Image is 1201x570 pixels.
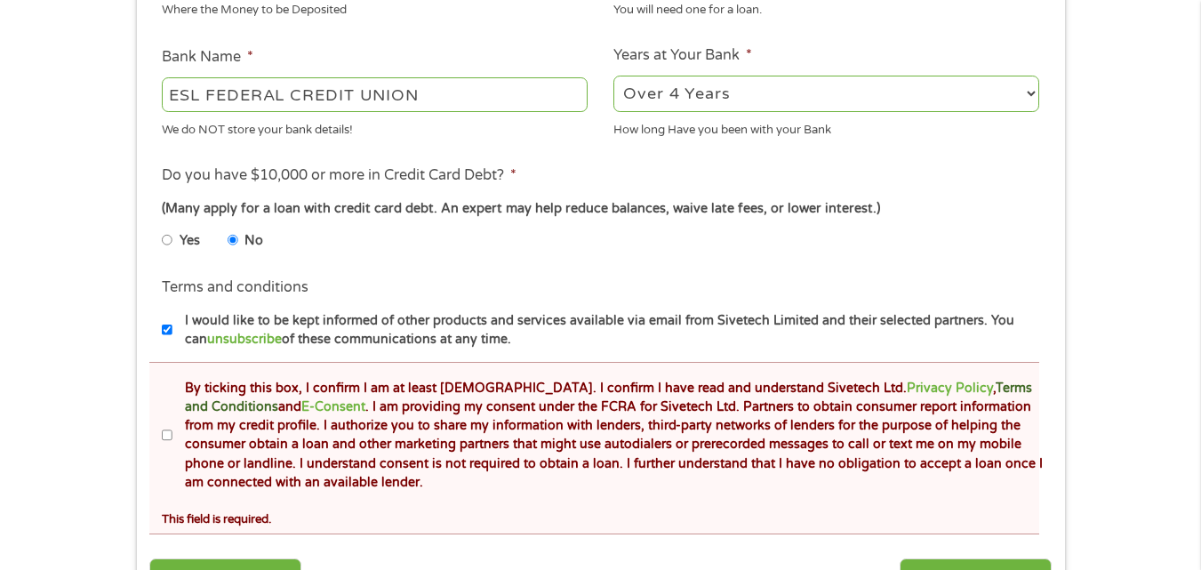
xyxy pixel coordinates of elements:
a: unsubscribe [207,332,282,347]
label: Yes [180,231,200,251]
a: Privacy Policy [907,381,993,396]
label: Bank Name [162,48,253,67]
label: Terms and conditions [162,278,308,297]
a: Terms and Conditions [185,381,1032,414]
a: E-Consent [301,399,365,414]
label: Do you have $10,000 or more in Credit Card Debt? [162,166,516,185]
label: No [244,231,263,251]
div: (Many apply for a loan with credit card debt. An expert may help reduce balances, waive late fees... [162,199,1038,219]
div: How long Have you been with your Bank [613,115,1039,139]
label: Years at Your Bank [613,46,752,65]
label: By ticking this box, I confirm I am at least [DEMOGRAPHIC_DATA]. I confirm I have read and unders... [172,379,1045,493]
div: We do NOT store your bank details! [162,115,588,139]
label: I would like to be kept informed of other products and services available via email from Sivetech... [172,311,1045,349]
div: This field is required. [162,504,1038,528]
